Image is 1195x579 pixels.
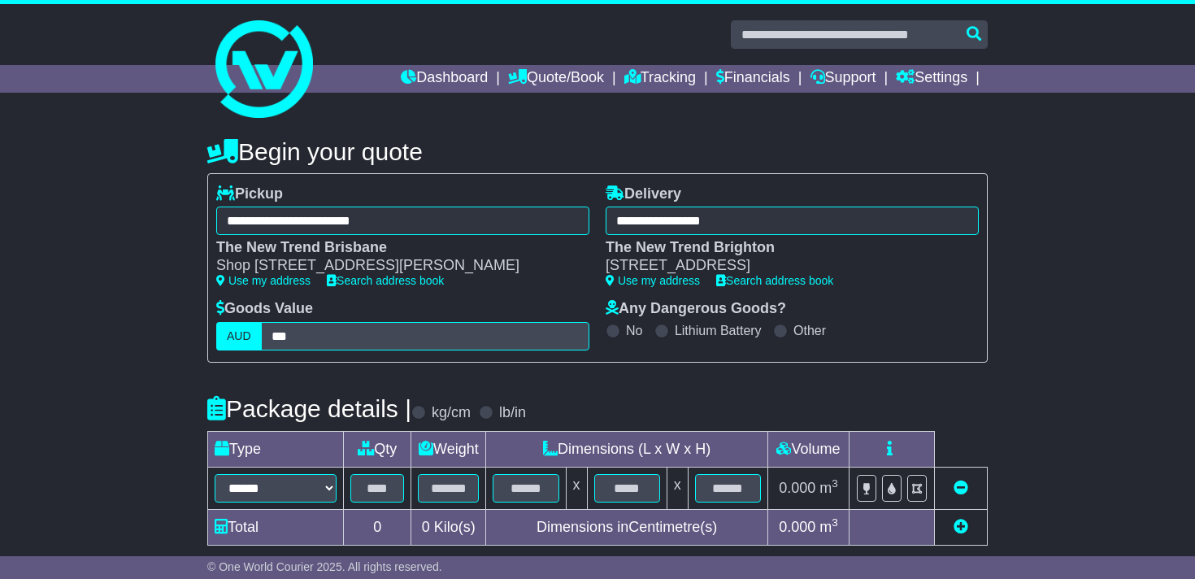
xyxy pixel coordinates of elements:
span: m [819,480,838,496]
div: The New Trend Brighton [606,239,963,257]
div: [STREET_ADDRESS] [606,257,963,275]
td: Total [208,509,344,545]
span: 0 [422,519,430,535]
td: Volume [767,431,849,467]
a: Use my address [216,274,311,287]
h4: Begin your quote [207,138,988,165]
a: Settings [896,65,967,93]
div: Shop [STREET_ADDRESS][PERSON_NAME] [216,257,573,275]
label: No [626,323,642,338]
label: kg/cm [432,404,471,422]
span: 0.000 [779,519,815,535]
label: Pickup [216,185,283,203]
td: Qty [344,431,411,467]
a: Add new item [954,519,968,535]
a: Search address book [716,274,833,287]
a: Remove this item [954,480,968,496]
td: x [667,467,688,509]
label: Delivery [606,185,681,203]
td: x [566,467,587,509]
label: Lithium Battery [675,323,762,338]
div: The New Trend Brisbane [216,239,573,257]
td: Weight [411,431,486,467]
sup: 3 [832,516,838,529]
a: Dashboard [401,65,488,93]
label: Any Dangerous Goods? [606,300,786,318]
label: Other [793,323,826,338]
span: © One World Courier 2025. All rights reserved. [207,560,442,573]
a: Tracking [624,65,696,93]
td: 0 [344,509,411,545]
td: Kilo(s) [411,509,486,545]
label: Goods Value [216,300,313,318]
td: Dimensions (L x W x H) [486,431,768,467]
span: 0.000 [779,480,815,496]
sup: 3 [832,477,838,490]
label: lb/in [499,404,526,422]
span: m [819,519,838,535]
a: Financials [716,65,790,93]
label: AUD [216,322,262,350]
td: Type [208,431,344,467]
h4: Package details | [207,395,411,422]
a: Search address book [327,274,444,287]
a: Quote/Book [508,65,604,93]
a: Use my address [606,274,700,287]
td: Dimensions in Centimetre(s) [486,509,768,545]
a: Support [810,65,876,93]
